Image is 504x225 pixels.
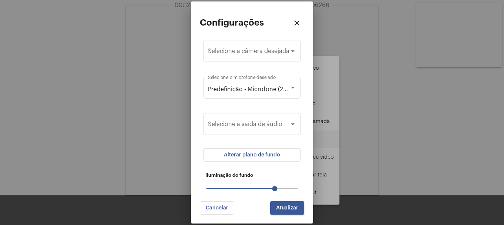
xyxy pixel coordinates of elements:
h5: Iluminação do fundo [205,173,299,178]
span: Alterar plano de fundo [224,152,280,158]
span: Atualizar [276,205,298,211]
span: Predefinição - Microfone (2- Top Use USB) (0d8c:0014) [208,86,359,92]
h2: Configurações [200,18,264,27]
button: Cancelar [200,201,234,215]
mat-icon: close [292,19,301,27]
span: Cancelar [206,205,228,211]
button: Atualizar [270,201,304,215]
button: Alterar plano de fundo [203,148,301,162]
